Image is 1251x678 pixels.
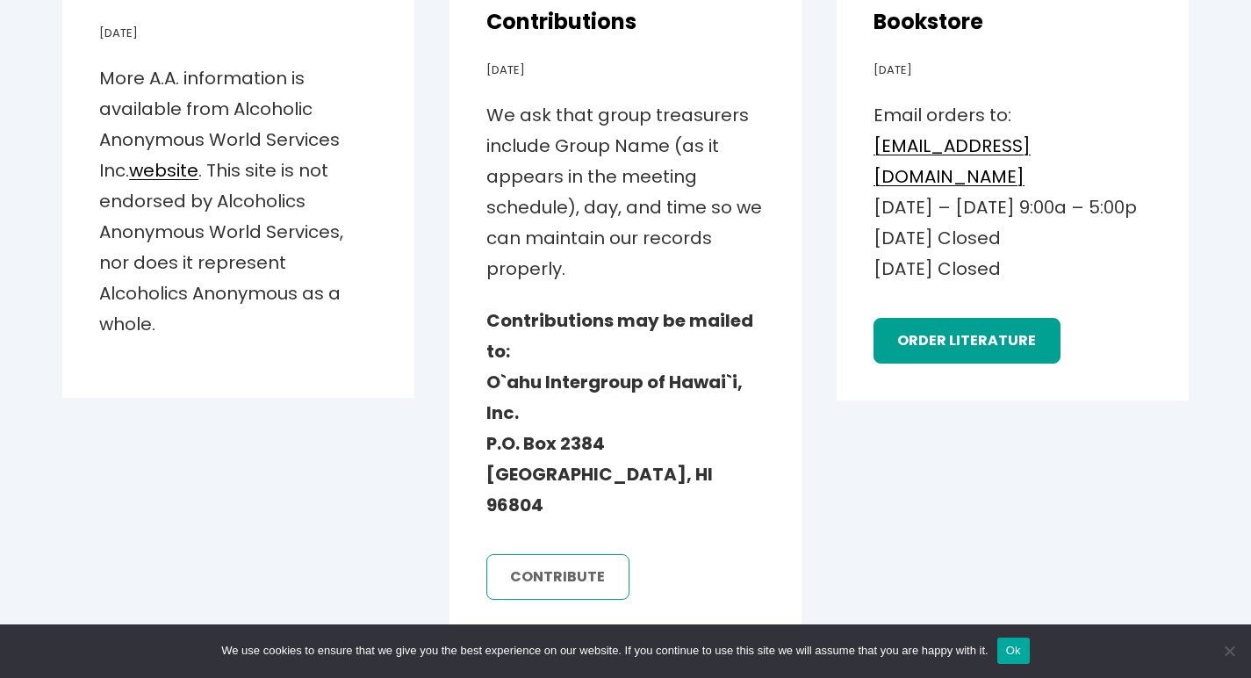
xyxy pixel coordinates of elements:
button: Ok [997,638,1030,664]
p: Email orders to: [DATE] – [DATE] 9:00a – 5:00p [DATE] Closed [DATE] Closed [874,100,1152,285]
a: [EMAIL_ADDRESS][DOMAIN_NAME] [874,133,1031,189]
strong: Contributions may be mailed to: [486,308,753,364]
a: [DATE] [99,25,138,41]
span: We use cookies to ensure that we give you the best experience on our website. If you continue to ... [221,642,988,660]
a: [DATE] [874,61,912,78]
a: [DATE] [486,61,525,78]
strong: O`ahu Intergroup of Hawai`i, Inc. P.O. Box 2384 [GEOGRAPHIC_DATA], HI 96804 [486,370,743,517]
a: contribute [486,554,629,600]
span: No [1220,642,1238,660]
a: website [129,158,198,183]
a: order literature [874,318,1060,364]
p: More A.A. information is available from Alcoholic Anonymous World Services Inc. . This site is no... [99,63,377,340]
p: We ask that group treasurers include Group Name (as it appears in the meeting schedule), day, and... [486,100,765,285]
